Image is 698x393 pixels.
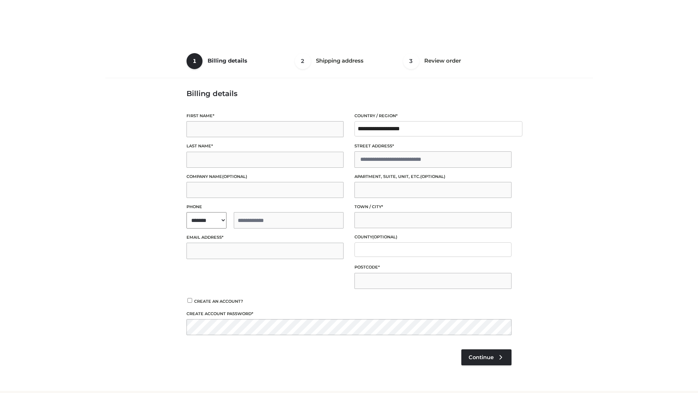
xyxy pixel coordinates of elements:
label: Company name [186,173,344,180]
label: Street address [354,143,512,150]
span: Create an account? [194,299,243,304]
span: Billing details [208,57,247,64]
span: (optional) [222,174,247,179]
label: Last name [186,143,344,150]
span: 3 [403,53,419,69]
label: Country / Region [354,112,512,119]
span: (optional) [372,234,397,239]
label: Email address [186,234,344,241]
label: Town / City [354,203,512,210]
label: County [354,234,512,241]
span: 2 [295,53,311,69]
label: Phone [186,203,344,210]
label: Create account password [186,310,512,317]
label: Postcode [354,264,512,271]
a: Continue [461,349,512,365]
label: First name [186,112,344,119]
h3: Billing details [186,89,512,98]
span: Continue [469,354,494,361]
span: Shipping address [316,57,364,64]
span: 1 [186,53,202,69]
label: Apartment, suite, unit, etc. [354,173,512,180]
span: Review order [424,57,461,64]
span: (optional) [420,174,445,179]
input: Create an account? [186,298,193,303]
